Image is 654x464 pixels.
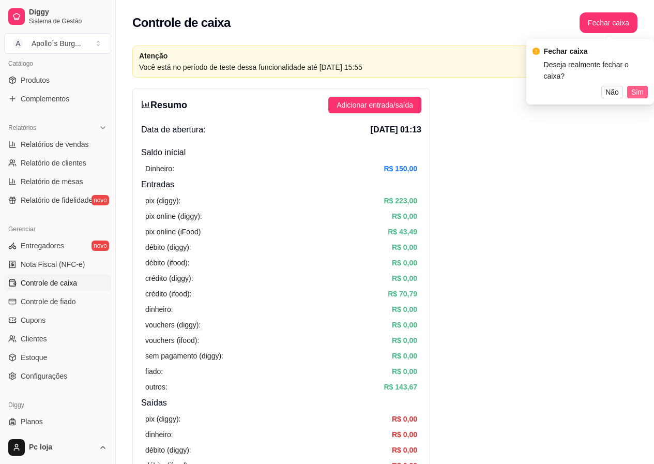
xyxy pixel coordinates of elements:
[580,12,637,33] button: Fechar caixa
[388,226,417,237] article: R$ 43,49
[4,349,111,366] a: Estoque
[4,55,111,72] div: Catálogo
[132,14,231,31] h2: Controle de caixa
[145,319,201,331] article: vouchers (diggy):
[388,288,417,300] article: R$ 70,79
[371,124,421,136] span: [DATE] 01:13
[145,273,193,284] article: crédito (diggy):
[384,195,417,206] article: R$ 223,00
[392,444,417,456] article: R$ 0,00
[21,296,76,307] span: Controle de fiado
[21,195,93,205] span: Relatório de fidelidade
[4,91,111,107] a: Complementos
[139,50,580,62] article: Atenção
[392,242,417,253] article: R$ 0,00
[544,46,648,57] div: Fechar caixa
[4,155,111,171] a: Relatório de clientes
[605,86,619,98] span: Não
[21,371,67,381] span: Configurações
[32,38,81,49] div: Apollo´s Burg ...
[392,211,417,222] article: R$ 0,00
[328,97,421,113] button: Adicionar entrada/saída
[392,257,417,268] article: R$ 0,00
[141,397,421,409] h4: Saídas
[627,86,648,98] button: Sim
[384,381,417,393] article: R$ 143,67
[4,237,111,254] a: Entregadoresnovo
[21,315,45,325] span: Cupons
[4,33,111,54] button: Select a team
[145,429,173,440] article: dinheiro:
[145,257,190,268] article: débito (ifood):
[631,86,644,98] span: Sim
[13,38,23,49] span: A
[145,195,180,206] article: pix (diggy):
[4,312,111,328] a: Cupons
[145,242,191,253] article: débito (diggy):
[21,75,50,85] span: Produtos
[4,435,111,460] button: Pc loja
[139,62,580,73] article: Você está no período de teste dessa funcionalidade até [DATE] 15:55
[392,319,417,331] article: R$ 0,00
[4,72,111,88] a: Produtos
[141,100,150,109] span: bar-chart
[392,350,417,362] article: R$ 0,00
[392,304,417,315] article: R$ 0,00
[392,335,417,346] article: R$ 0,00
[4,413,111,430] a: Planos
[544,59,648,82] div: Deseja realmente fechar o caixa?
[141,146,421,159] h4: Saldo inícial
[21,139,89,149] span: Relatórios de vendas
[145,288,191,300] article: crédito (ifood):
[145,381,168,393] article: outros:
[21,176,83,187] span: Relatório de mesas
[392,273,417,284] article: R$ 0,00
[21,278,77,288] span: Controle de caixa
[145,226,201,237] article: pix online (iFood)
[145,413,180,425] article: pix (diggy):
[533,48,540,55] span: exclamation-circle
[4,397,111,413] div: Diggy
[21,241,64,251] span: Entregadores
[21,94,69,104] span: Complementos
[21,352,47,363] span: Estoque
[145,335,199,346] article: vouchers (ifood):
[29,17,107,25] span: Sistema de Gestão
[601,86,623,98] button: Não
[4,331,111,347] a: Clientes
[29,8,107,17] span: Diggy
[4,192,111,208] a: Relatório de fidelidadenovo
[337,99,413,111] span: Adicionar entrada/saída
[4,368,111,384] a: Configurações
[8,124,36,132] span: Relatórios
[392,366,417,377] article: R$ 0,00
[21,158,86,168] span: Relatório de clientes
[145,366,163,377] article: fiado:
[4,4,111,29] a: DiggySistema de Gestão
[145,211,202,222] article: pix online (diggy):
[4,173,111,190] a: Relatório de mesas
[4,136,111,153] a: Relatórios de vendas
[145,304,173,315] article: dinheiro:
[141,124,206,136] span: Data de abertura:
[141,178,421,191] h4: Entradas
[29,443,95,452] span: Pc loja
[145,163,174,174] article: Dinheiro:
[21,259,85,270] span: Nota Fiscal (NFC-e)
[4,293,111,310] a: Controle de fiado
[4,256,111,273] a: Nota Fiscal (NFC-e)
[145,444,191,456] article: débito (diggy):
[21,334,47,344] span: Clientes
[21,416,43,427] span: Planos
[145,350,223,362] article: sem pagamento (diggy):
[4,221,111,237] div: Gerenciar
[141,98,187,112] h3: Resumo
[392,429,417,440] article: R$ 0,00
[384,163,417,174] article: R$ 150,00
[392,413,417,425] article: R$ 0,00
[4,275,111,291] a: Controle de caixa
